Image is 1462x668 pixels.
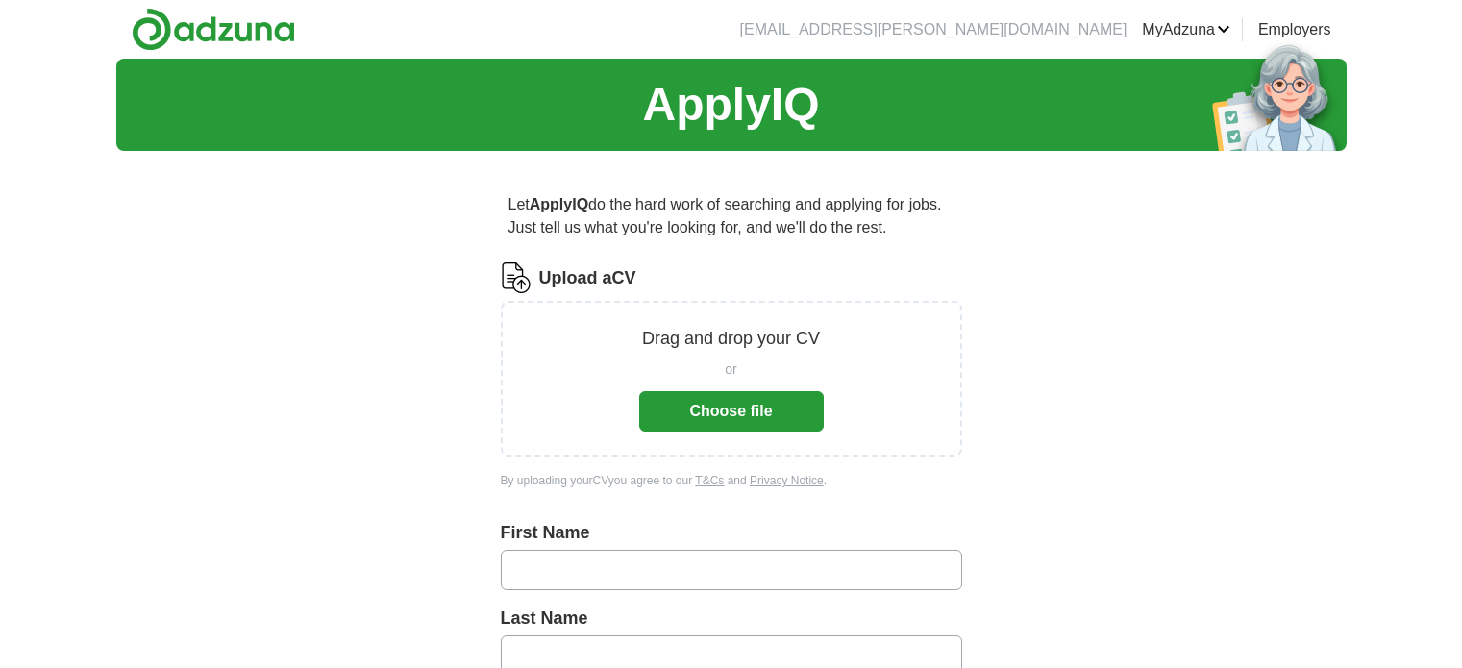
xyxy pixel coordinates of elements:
li: [EMAIL_ADDRESS][PERSON_NAME][DOMAIN_NAME] [740,18,1127,41]
span: or [725,359,736,380]
a: Employers [1258,18,1331,41]
a: Privacy Notice [750,474,824,487]
a: MyAdzuna [1142,18,1230,41]
label: First Name [501,520,962,546]
h1: ApplyIQ [642,70,819,139]
div: By uploading your CV you agree to our and . [501,472,962,489]
label: Last Name [501,606,962,631]
p: Let do the hard work of searching and applying for jobs. Just tell us what you're looking for, an... [501,186,962,247]
a: T&Cs [695,474,724,487]
p: Drag and drop your CV [642,326,820,352]
strong: ApplyIQ [530,196,588,212]
img: Adzuna logo [132,8,295,51]
button: Choose file [639,391,824,432]
img: CV Icon [501,262,532,293]
label: Upload a CV [539,265,636,291]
